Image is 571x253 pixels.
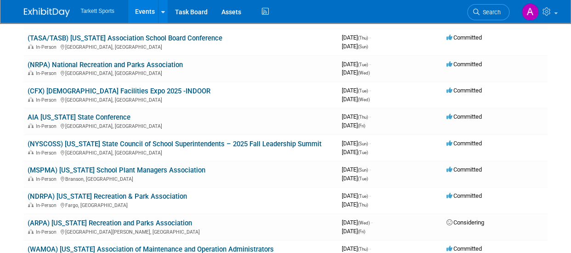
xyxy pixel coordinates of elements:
span: Tarkett Sports [81,8,114,14]
span: - [369,192,371,199]
span: [DATE] [342,140,371,147]
div: [GEOGRAPHIC_DATA], [GEOGRAPHIC_DATA] [28,149,334,156]
span: [DATE] [342,175,368,182]
span: - [369,87,371,94]
span: In-Person [36,202,59,208]
span: Committed [447,166,482,173]
span: Committed [447,245,482,252]
a: (MSPMA) [US_STATE] School Plant Managers Association [28,166,205,174]
span: - [369,166,371,173]
span: (Tue) [358,194,368,199]
span: Committed [447,87,482,94]
span: In-Person [36,18,59,24]
span: [DATE] [342,87,371,94]
div: [GEOGRAPHIC_DATA][PERSON_NAME], [GEOGRAPHIC_DATA] [28,228,334,235]
span: [DATE] [342,166,371,173]
div: [GEOGRAPHIC_DATA], [GEOGRAPHIC_DATA] [28,43,334,50]
img: Adam Winnicky [521,3,539,21]
div: Fargo, [GEOGRAPHIC_DATA] [28,201,334,208]
span: (Thu) [358,247,368,252]
img: In-Person Event [28,44,34,49]
span: [DATE] [342,61,371,68]
span: In-Person [36,97,59,103]
span: - [369,140,371,147]
span: [DATE] [342,113,371,120]
a: (CFX) [DEMOGRAPHIC_DATA] Facilities Expo 2025 -INDOOR [28,87,210,95]
span: - [369,113,371,120]
span: (Tue) [358,62,368,67]
span: - [369,61,371,68]
span: Considering [447,219,484,226]
img: In-Person Event [28,123,34,128]
span: (Wed) [358,70,370,75]
img: In-Person Event [28,97,34,102]
span: Committed [447,192,482,199]
span: [DATE] [342,43,368,50]
span: [DATE] [342,245,371,252]
a: (NRPA) National Recreation and Parks Association [28,61,183,69]
span: (Tue) [358,176,368,181]
img: In-Person Event [28,202,34,207]
span: [DATE] [342,96,370,103]
span: (Sun) [358,141,368,146]
span: (Thu) [358,35,368,40]
span: (Sun) [358,167,368,172]
img: In-Person Event [28,70,34,75]
span: [DATE] [342,149,368,155]
div: [GEOGRAPHIC_DATA], [GEOGRAPHIC_DATA] [28,122,334,129]
span: In-Person [36,150,59,156]
span: [DATE] [342,122,365,129]
img: In-Person Event [28,150,34,155]
span: (Tue) [358,88,368,93]
span: (Wed) [358,220,370,225]
span: Committed [447,34,482,41]
span: Search [480,9,501,16]
span: In-Person [36,176,59,182]
a: (NDRPA) [US_STATE] Recreation & Park Association [28,192,187,201]
span: (Fri) [358,123,365,128]
span: (Thu) [358,202,368,207]
span: Committed [447,61,482,68]
span: (Sun) [358,44,368,49]
span: [DATE] [342,192,371,199]
div: [GEOGRAPHIC_DATA], [GEOGRAPHIC_DATA] [28,69,334,76]
span: In-Person [36,70,59,76]
a: (NYSCOSS) [US_STATE] State Council of School Superintendents – 2025 Fall Leadership Summit [28,140,322,148]
span: Committed [447,113,482,120]
a: (ARPA) [US_STATE] Recreation and Parks Association [28,219,192,227]
span: [DATE] [342,69,370,76]
span: [DATE] [342,34,371,41]
span: [DATE] [342,201,368,208]
img: In-Person Event [28,229,34,234]
span: Committed [447,140,482,147]
span: In-Person [36,44,59,50]
div: [GEOGRAPHIC_DATA], [GEOGRAPHIC_DATA] [28,96,334,103]
span: In-Person [36,123,59,129]
span: In-Person [36,229,59,235]
span: (Thu) [358,115,368,120]
img: In-Person Event [28,176,34,181]
img: ExhibitDay [24,8,70,17]
span: - [369,245,371,252]
span: (Fri) [358,229,365,234]
span: [DATE] [342,228,365,235]
a: (TASA/TASB) [US_STATE] Association School Board Conference [28,34,222,42]
a: Search [467,4,509,20]
span: - [371,219,373,226]
span: [DATE] [342,219,373,226]
div: Branson, [GEOGRAPHIC_DATA] [28,175,334,182]
span: (Tue) [358,150,368,155]
a: AIA [US_STATE] State Conference [28,113,130,121]
span: (Wed) [358,97,370,102]
span: - [369,34,371,41]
